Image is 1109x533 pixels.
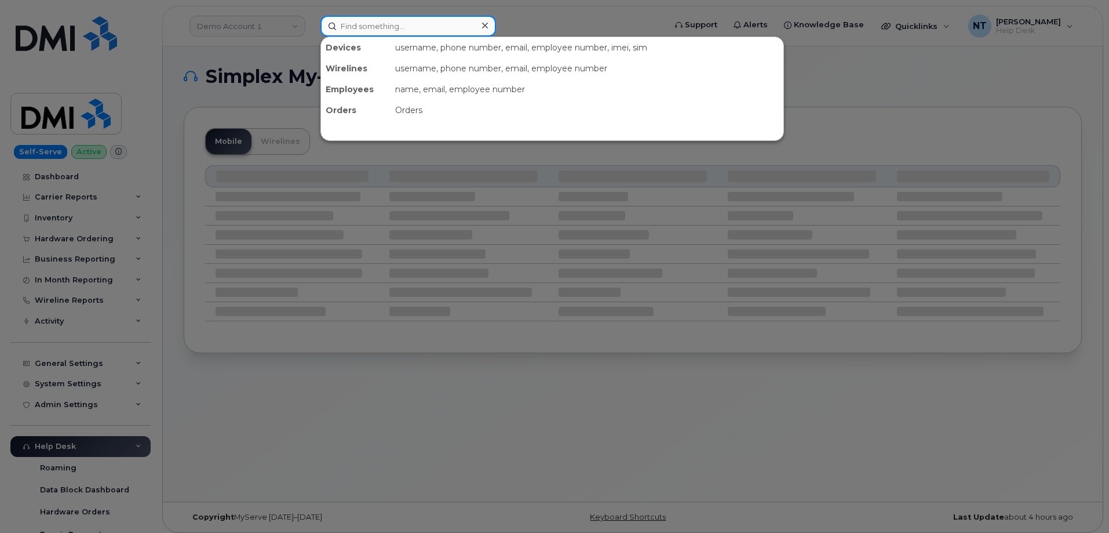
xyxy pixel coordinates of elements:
[321,58,391,79] div: Wirelines
[321,79,391,100] div: Employees
[321,100,391,121] div: Orders
[391,100,783,121] div: Orders
[391,37,783,58] div: username, phone number, email, employee number, imei, sim
[321,37,391,58] div: Devices
[391,58,783,79] div: username, phone number, email, employee number
[391,79,783,100] div: name, email, employee number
